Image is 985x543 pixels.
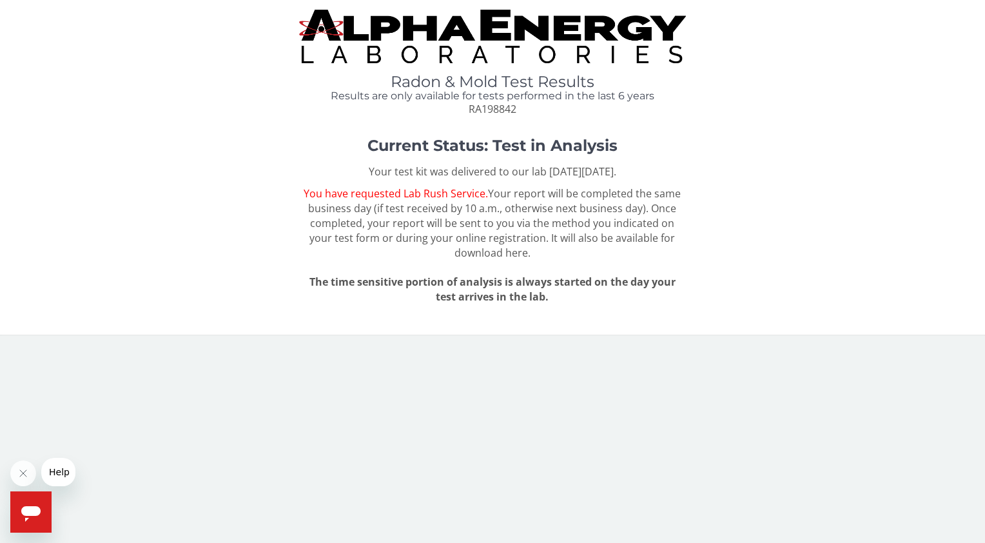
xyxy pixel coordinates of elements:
[41,458,75,486] iframe: Message from company
[469,102,516,116] span: RA198842
[309,275,676,304] span: The time sensitive portion of analysis is always started on the day your test arrives in the lab.
[299,10,685,63] img: TightCrop.jpg
[10,491,52,533] iframe: Button to launch messaging window
[299,74,685,90] h1: Radon & Mold Test Results
[299,164,685,179] p: Your test kit was delivered to our lab [DATE][DATE].
[304,186,488,201] span: You have requested Lab Rush Service.
[299,90,685,102] h4: Results are only available for tests performed in the last 6 years
[10,460,36,486] iframe: Close message
[304,186,681,259] span: Your report will be completed the same business day (if test received by 10 a.m., otherwise next ...
[367,136,618,155] strong: Current Status: Test in Analysis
